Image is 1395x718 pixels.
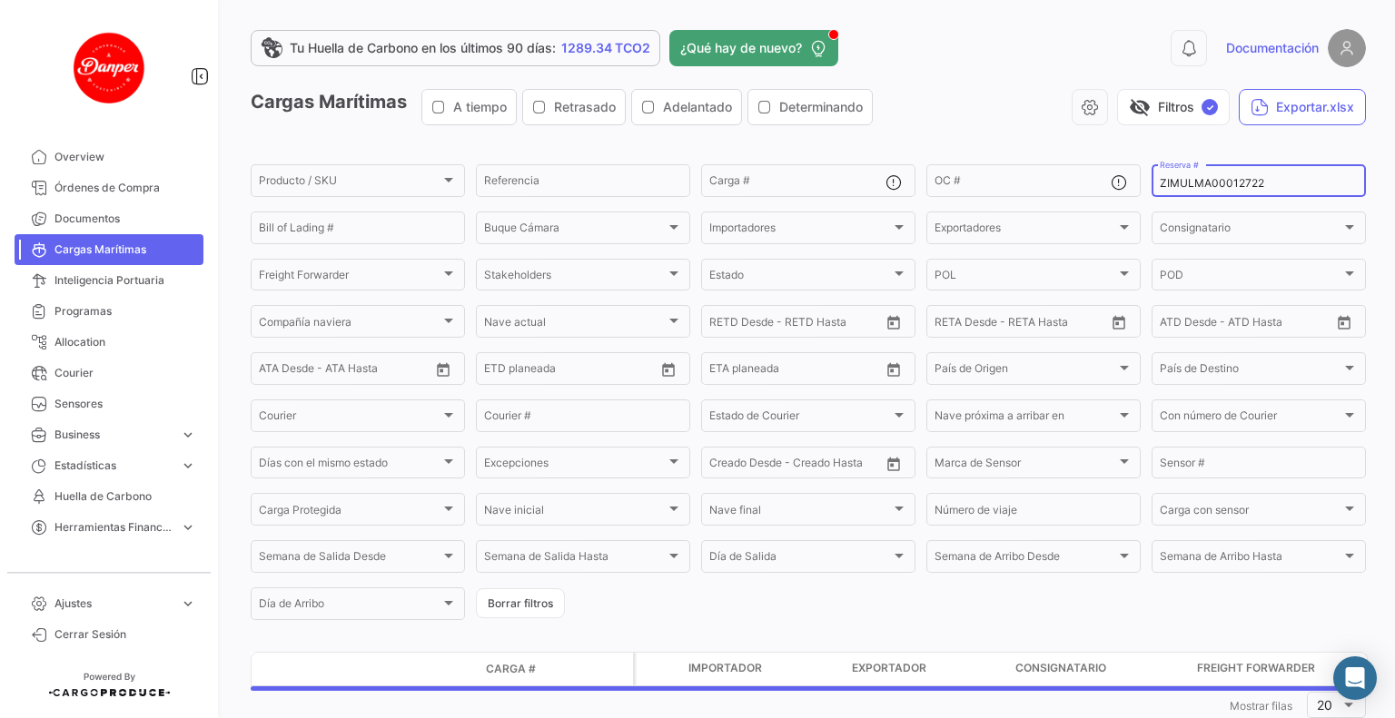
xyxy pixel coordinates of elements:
[1015,660,1106,676] span: Consignatario
[180,427,196,443] span: expand_more
[632,90,741,124] button: Adelantado
[54,488,196,505] span: Huella de Carbono
[15,327,203,358] a: Allocation
[795,459,876,472] input: Creado Hasta
[251,30,660,66] a: Tu Huella de Carbono en los últimos 90 días:1289.34 TCO2
[288,662,333,676] datatable-header-cell: Modo de Transporte
[180,519,196,536] span: expand_more
[935,365,1116,378] span: País de Origen
[54,427,173,443] span: Business
[486,661,536,677] span: Carga #
[15,358,203,389] a: Courier
[422,90,516,124] button: A tiempo
[935,271,1116,284] span: POL
[709,224,891,237] span: Importadores
[709,365,742,378] input: Desde
[15,234,203,265] a: Cargas Marítimas
[709,553,891,566] span: Día de Salida
[476,588,565,618] button: Borrar filtros
[709,412,891,425] span: Estado de Courier
[479,654,588,684] datatable-header-cell: Carga #
[669,30,838,66] button: ¿Qué hay de nuevo?
[430,356,457,383] button: Open calendar
[880,309,907,336] button: Open calendar
[636,653,681,685] datatable-header-cell: Carga Protegida
[680,39,802,57] span: ¿Qué hay de nuevo?
[935,318,967,330] input: Desde
[259,318,440,330] span: Compañía naviera
[54,626,196,643] span: Cerrar Sesión
[54,180,196,196] span: Órdenes de Compra
[259,507,440,519] span: Carga Protegida
[15,265,203,296] a: Inteligencia Portuaria
[588,662,633,676] datatable-header-cell: Póliza
[484,318,666,330] span: Nave actual
[484,459,666,472] span: Excepciones
[709,318,742,330] input: Desde
[1197,660,1315,676] span: Freight Forwarder
[755,318,836,330] input: Hasta
[180,457,196,474] span: expand_more
[1117,89,1230,125] button: visibility_offFiltros✓
[935,224,1116,237] span: Exportadores
[54,519,173,536] span: Herramientas Financieras
[484,224,666,237] span: Buque Cámara
[523,90,625,124] button: Retrasado
[1230,318,1311,330] input: ATD Hasta
[15,172,203,203] a: Órdenes de Compra
[484,365,517,378] input: Desde
[327,365,409,378] input: ATA Hasta
[1226,39,1319,57] span: Documentación
[180,595,196,612] span: expand_more
[935,459,1116,472] span: Marca de Sensor
[54,272,196,289] span: Inteligencia Portuaria
[681,653,845,685] datatable-header-cell: Importador
[54,334,196,350] span: Allocation
[980,318,1062,330] input: Hasta
[259,459,440,472] span: Días con el mismo estado
[663,98,732,116] span: Adelantado
[54,457,173,474] span: Estadísticas
[54,211,196,227] span: Documentos
[1129,96,1151,118] span: visibility_off
[845,653,1008,685] datatable-header-cell: Exportador
[259,553,440,566] span: Semana de Salida Desde
[1239,89,1366,125] button: Exportar.xlsx
[935,412,1116,425] span: Nave próxima a arribar en
[1105,309,1133,336] button: Open calendar
[779,98,863,116] span: Determinando
[484,507,666,519] span: Nave inicial
[1160,318,1217,330] input: ATD Desde
[15,203,203,234] a: Documentos
[1331,309,1358,336] button: Open calendar
[15,296,203,327] a: Programas
[1008,653,1190,685] datatable-header-cell: Consignatario
[290,39,556,57] span: Tu Huella de Carbono en los últimos 90 días:
[1328,29,1366,67] img: placeholder-user.png
[1160,365,1341,378] span: País de Destino
[1230,699,1292,713] span: Mostrar filas
[935,553,1116,566] span: Semana de Arribo Desde
[259,365,314,378] input: ATA Desde
[259,177,440,190] span: Producto / SKU
[709,507,891,519] span: Nave final
[1160,507,1341,519] span: Carga con sensor
[15,142,203,172] a: Overview
[1160,224,1341,237] span: Consignatario
[15,481,203,512] a: Huella de Carbono
[1190,653,1371,685] datatable-header-cell: Freight Forwarder
[64,22,154,113] img: danper-logo.png
[54,303,196,320] span: Programas
[54,365,196,381] span: Courier
[259,600,440,613] span: Día de Arribo
[54,595,173,612] span: Ajustes
[1317,697,1332,713] span: 20
[529,365,611,378] input: Hasta
[852,660,926,676] span: Exportador
[561,39,650,57] span: 1289.34 TCO2
[453,98,507,116] span: A tiempo
[748,90,872,124] button: Determinando
[1160,271,1341,284] span: POD
[1160,412,1341,425] span: Con número de Courier
[259,412,440,425] span: Courier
